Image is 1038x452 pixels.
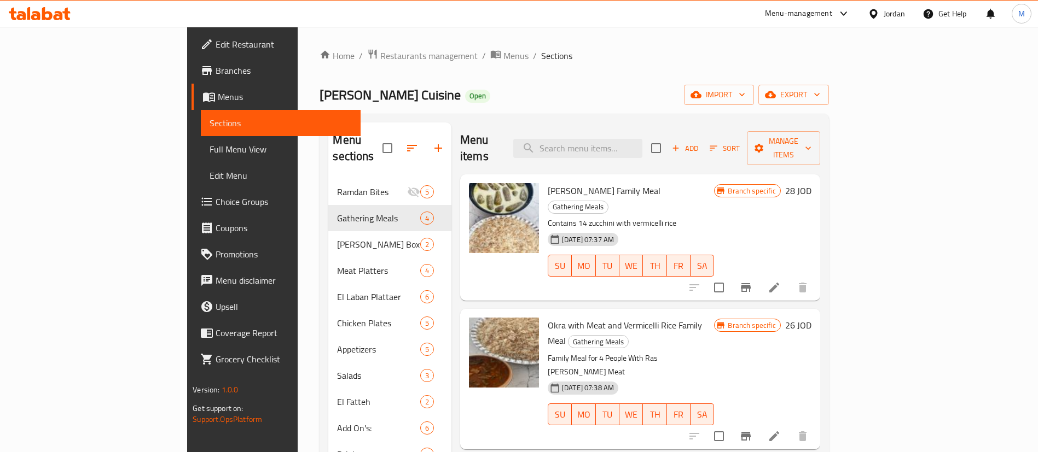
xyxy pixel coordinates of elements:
a: Restaurants management [367,49,478,63]
span: import [693,88,745,102]
span: SU [553,407,567,422]
button: SU [548,255,572,277]
span: TU [600,258,615,274]
span: Sections [541,49,572,62]
span: Select section [645,137,668,160]
span: 6 [421,292,433,302]
div: items [420,212,434,225]
div: Meat Platters4 [328,257,451,284]
span: FR [671,407,686,422]
div: Ramdan Bites5 [328,179,451,205]
button: WE [619,403,643,425]
div: items [420,264,434,277]
li: / [533,49,537,62]
button: Add [668,140,703,157]
img: Sheikh Mahshi Family Meal [469,183,539,253]
div: El Fatteh [337,395,420,408]
span: MO [576,407,591,422]
a: Full Menu View [201,136,361,162]
span: Open [465,91,490,101]
div: items [420,395,434,408]
a: Coupons [192,215,361,241]
div: Gathering Meals [337,212,420,225]
div: El Fatteh2 [328,389,451,415]
a: Upsell [192,293,361,320]
a: Menu disclaimer [192,267,361,293]
span: Grocery Checklist [216,353,352,366]
input: search [513,139,642,158]
span: 3 [421,371,433,381]
button: TU [596,255,619,277]
span: 1.0.0 [222,383,239,397]
span: [PERSON_NAME] Cuisine [320,83,461,107]
span: 4 [421,213,433,224]
div: items [420,369,434,382]
div: Gathering Meals [548,201,608,214]
button: TH [643,403,666,425]
div: [PERSON_NAME] Box2 [328,231,451,257]
span: Sort items [703,140,747,157]
h2: Menu items [460,132,500,165]
li: / [359,49,363,62]
div: Add On's: [337,421,420,435]
span: 5 [421,344,433,355]
button: import [684,85,754,105]
img: Okra with Meat and Vermicelli Rice Family Meal [469,318,539,388]
button: MO [572,255,595,277]
h6: 26 JOD [785,318,811,333]
a: Choice Groups [192,189,361,215]
span: Branches [216,64,352,77]
span: [DATE] 07:37 AM [558,234,618,245]
span: Full Menu View [210,143,352,156]
button: FR [667,403,691,425]
span: 2 [421,397,433,407]
span: Edit Restaurant [216,38,352,51]
div: items [420,421,434,435]
span: Coupons [216,221,352,234]
span: Sort sections [399,135,425,161]
span: Coverage Report [216,326,352,339]
li: / [482,49,486,62]
div: Sawsan Box [337,238,420,251]
a: Sections [201,110,361,136]
a: Edit Menu [201,162,361,189]
div: Gathering Meals [568,335,629,348]
div: Meat Platters [337,264,420,277]
button: delete [790,274,816,301]
span: Okra with Meat and Vermicelli Rice Family Meal [548,317,702,349]
span: Version: [193,383,219,397]
span: El Laban Plattaer [337,290,420,303]
div: Chicken Plates [337,316,420,330]
span: Sort [710,142,740,155]
span: Get support on: [193,401,243,415]
span: Appetizers [337,343,420,356]
span: FR [671,258,686,274]
p: Contains 14 zucchini with vermicelli rice [548,216,714,230]
div: Add On's:6 [328,415,451,441]
span: [PERSON_NAME] Family Meal [548,183,660,199]
span: Add item [668,140,703,157]
a: Menus [490,49,529,63]
div: Jordan [884,8,905,20]
button: SA [691,255,714,277]
span: Menu disclaimer [216,274,352,287]
span: SU [553,258,567,274]
a: Grocery Checklist [192,346,361,372]
span: 5 [421,187,433,197]
span: Branch specific [723,320,780,331]
span: SA [695,258,710,274]
button: TU [596,403,619,425]
a: Promotions [192,241,361,267]
span: TH [647,258,662,274]
nav: breadcrumb [320,49,828,63]
span: WE [624,258,639,274]
span: Restaurants management [380,49,478,62]
span: WE [624,407,639,422]
div: Salads [337,369,420,382]
a: Edit menu item [768,281,781,294]
svg: Inactive section [407,185,420,198]
a: Menus [192,84,361,110]
button: delete [790,423,816,449]
span: 2 [421,239,433,250]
